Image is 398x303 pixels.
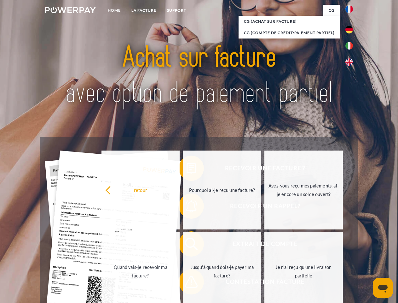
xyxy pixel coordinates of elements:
[323,5,340,16] a: CG
[345,26,353,33] img: de
[105,263,176,280] div: Quand vais-je recevoir ma facture?
[373,278,393,298] iframe: Bouton de lancement de la fenêtre de messagerie
[268,263,339,280] div: Je n'ai reçu qu'une livraison partielle
[345,42,353,50] img: it
[187,263,257,280] div: Jusqu'à quand dois-je payer ma facture?
[162,5,192,16] a: Support
[105,186,176,194] div: retour
[345,5,353,13] img: fr
[45,7,96,13] img: logo-powerpay-white.svg
[345,58,353,66] img: en
[102,5,126,16] a: Home
[187,186,257,194] div: Pourquoi ai-je reçu une facture?
[264,151,343,229] a: Avez-vous reçu mes paiements, ai-je encore un solde ouvert?
[126,5,162,16] a: LA FACTURE
[239,27,340,39] a: CG (Compte de crédit/paiement partiel)
[60,30,338,121] img: title-powerpay_fr.svg
[268,181,339,199] div: Avez-vous reçu mes paiements, ai-je encore un solde ouvert?
[239,16,340,27] a: CG (achat sur facture)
